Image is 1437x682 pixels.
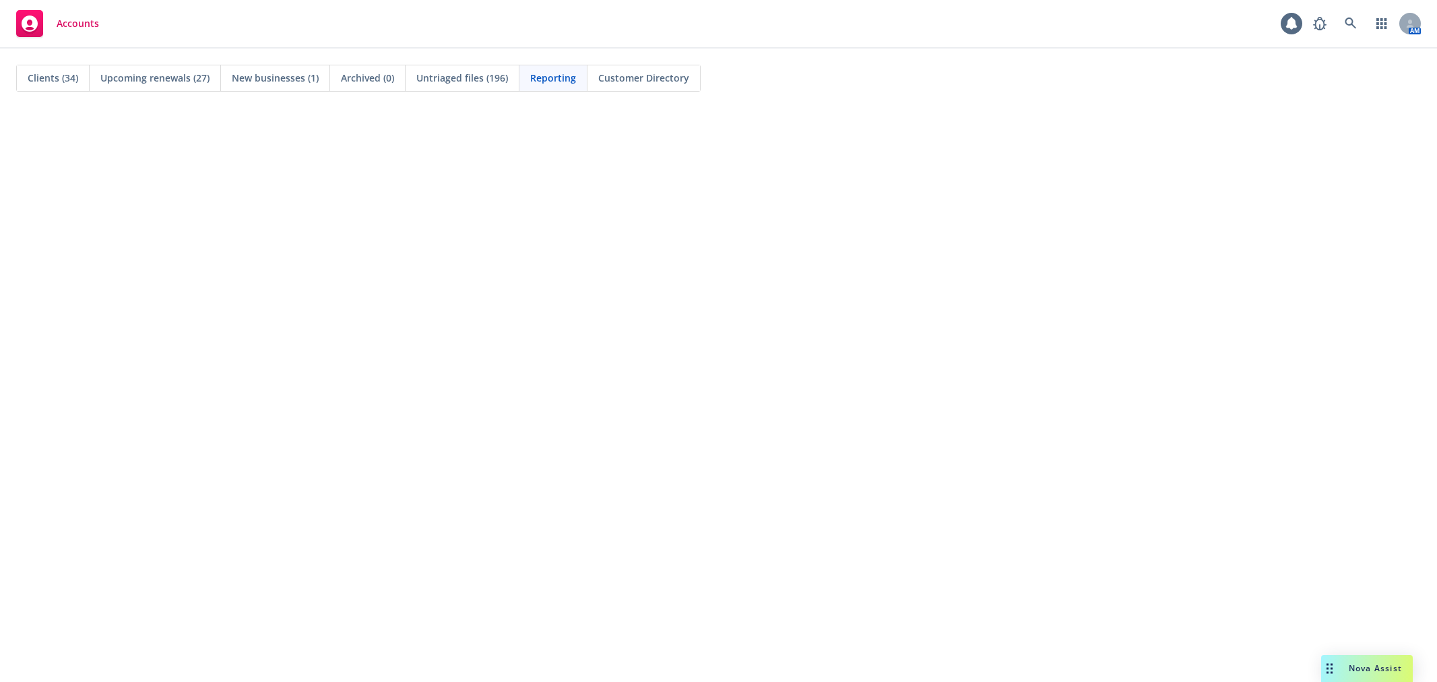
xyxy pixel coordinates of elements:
[1337,10,1364,37] a: Search
[232,71,319,85] span: New businesses (1)
[28,71,78,85] span: Clients (34)
[1306,10,1333,37] a: Report a Bug
[1349,662,1402,674] span: Nova Assist
[416,71,508,85] span: Untriaged files (196)
[1368,10,1395,37] a: Switch app
[57,18,99,29] span: Accounts
[11,5,104,42] a: Accounts
[100,71,210,85] span: Upcoming renewals (27)
[530,71,576,85] span: Reporting
[1321,655,1413,682] button: Nova Assist
[1321,655,1338,682] div: Drag to move
[598,71,689,85] span: Customer Directory
[341,71,394,85] span: Archived (0)
[13,121,1424,669] iframe: Hex Dashboard 1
